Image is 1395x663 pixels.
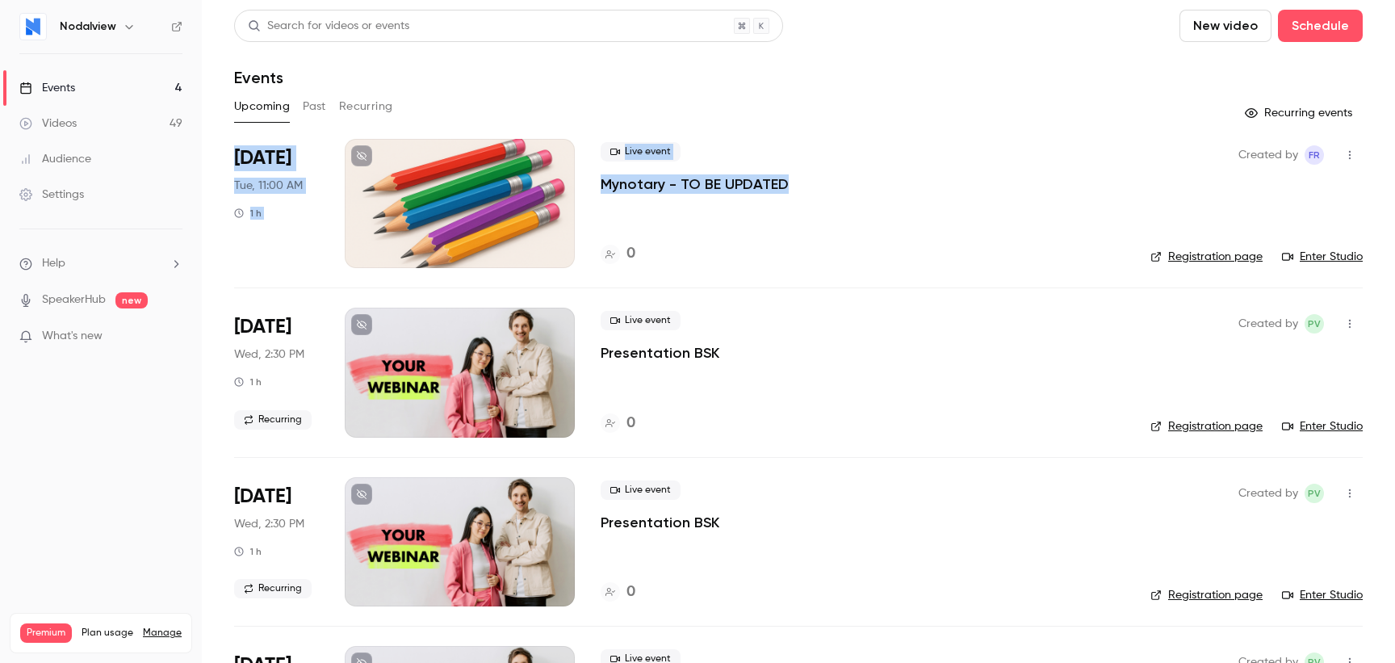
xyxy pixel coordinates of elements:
span: Tue, 11:00 AM [234,178,303,194]
div: Oct 21 Tue, 11:00 AM (Europe/Brussels) [234,139,319,268]
span: [DATE] [234,484,291,510]
button: Upcoming [234,94,290,120]
span: Help [42,255,65,272]
button: Recurring [339,94,393,120]
a: Registration page [1150,587,1263,603]
a: Mynotary - TO BE UPDATED [601,174,789,194]
div: Search for videos or events [248,18,409,35]
span: Recurring [234,579,312,598]
a: SpeakerHub [42,292,106,308]
a: 0 [601,243,635,265]
div: 1 h [234,207,262,220]
a: 0 [601,413,635,434]
h4: 0 [626,243,635,265]
a: 0 [601,581,635,603]
span: Wed, 2:30 PM [234,346,304,363]
a: Manage [143,627,182,640]
iframe: Noticeable Trigger [163,329,182,344]
span: Live event [601,480,681,500]
span: [DATE] [234,314,291,340]
div: Events [19,80,75,96]
button: Recurring events [1238,100,1363,126]
span: Wed, 2:30 PM [234,516,304,532]
a: Registration page [1150,249,1263,265]
span: Created by [1238,145,1298,165]
span: PV [1308,314,1321,334]
button: New video [1179,10,1271,42]
span: What's new [42,328,103,345]
span: Created by [1238,484,1298,503]
div: Audience [19,151,91,167]
button: Past [303,94,326,120]
a: Enter Studio [1282,418,1363,434]
span: Live event [601,142,681,162]
div: 1 h [234,376,262,388]
a: Presentation BSK [601,513,719,532]
span: Florence Robert [1305,145,1324,165]
h4: 0 [626,413,635,434]
button: Schedule [1278,10,1363,42]
li: help-dropdown-opener [19,255,182,272]
span: Paul Vérine [1305,314,1324,334]
span: [DATE] [234,145,291,171]
span: new [115,292,148,308]
h6: Nodalview [60,19,116,35]
a: Registration page [1150,418,1263,434]
div: Aug 26 Wed, 2:30 PM (Europe/Paris) [234,477,319,606]
div: Videos [19,115,77,132]
h1: Events [234,68,283,87]
span: Plan usage [82,627,133,640]
span: Recurring [234,410,312,430]
div: 1 h [234,545,262,558]
span: PV [1308,484,1321,503]
span: FR [1309,145,1320,165]
a: Enter Studio [1282,249,1363,265]
div: Settings [19,187,84,203]
div: Jul 29 Wed, 2:30 PM (Europe/Paris) [234,308,319,437]
h4: 0 [626,581,635,603]
a: Enter Studio [1282,587,1363,603]
span: Created by [1238,314,1298,334]
span: Paul Vérine [1305,484,1324,503]
span: Live event [601,311,681,330]
a: Presentation BSK [601,343,719,363]
span: Premium [20,623,72,643]
img: Nodalview [20,14,46,40]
